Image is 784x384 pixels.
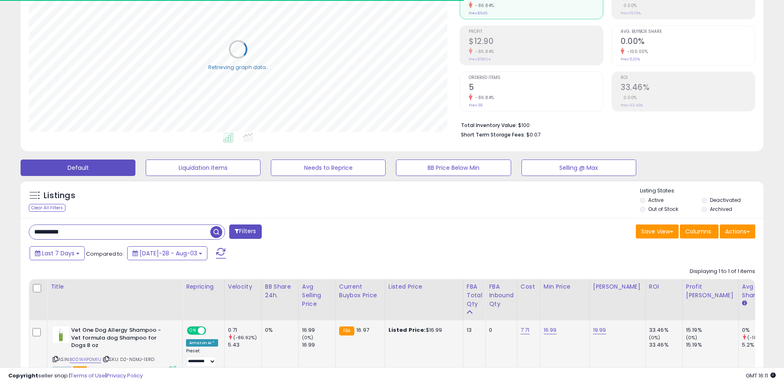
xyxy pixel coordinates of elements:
[461,120,749,130] li: $100
[339,282,382,300] div: Current Buybox Price
[469,57,491,62] small: Prev: $98.04
[621,2,637,9] small: 0.00%
[686,326,738,334] div: 15.19%
[228,326,261,334] div: 0.71
[208,63,268,71] div: Retrieving graph data..
[188,327,198,334] span: ON
[593,282,642,291] div: [PERSON_NAME]
[467,282,482,308] div: FBA Total Qty
[44,190,75,201] h5: Listings
[71,326,171,352] b: Vet One Dog Allergy Shampoo - Vet formula dog Shampoo for Dogs 8 oz
[742,282,772,300] div: Avg BB Share
[742,326,775,334] div: 0%
[102,356,154,363] span: | SKU: D2-NSMJ-1ERD
[690,268,755,275] div: Displaying 1 to 1 of 1 items
[649,326,682,334] div: 33.46%
[53,326,69,343] img: 310NAoeVNcL._SL40_.jpg
[526,131,540,139] span: $0.07
[146,160,261,176] button: Liquidation Items
[472,95,494,101] small: -86.84%
[710,197,741,204] label: Deactivated
[467,326,479,334] div: 13
[621,37,755,48] h2: 0.00%
[302,334,314,341] small: (0%)
[389,326,426,334] b: Listed Price:
[396,160,511,176] button: BB Price Below Min
[489,326,511,334] div: 0
[742,341,775,349] div: 5.2%
[469,30,603,34] span: Profit
[265,282,295,300] div: BB Share 24h.
[42,249,74,257] span: Last 7 Days
[73,366,87,373] span: FBA
[636,224,679,238] button: Save View
[302,282,332,308] div: Avg Selling Price
[621,57,640,62] small: Prev: 5.20%
[302,326,335,334] div: 16.99
[469,103,482,108] small: Prev: 38
[621,76,755,80] span: ROI
[356,326,369,334] span: 16.97
[8,372,143,380] div: seller snap | |
[389,326,457,334] div: $16.99
[621,103,643,108] small: Prev: 33.46%
[186,348,218,367] div: Preset:
[127,246,207,260] button: [DATE]-28 - Aug-03
[86,250,124,258] span: Compared to:
[30,246,85,260] button: Last 7 Days
[489,282,514,308] div: FBA inbound Qty
[742,300,747,307] small: Avg BB Share.
[746,372,776,379] span: 2025-08-11 16:11 GMT
[469,83,603,94] h2: 5
[648,197,663,204] label: Active
[648,206,678,213] label: Out of Stock
[53,366,72,373] span: All listings currently available for purchase on Amazon
[472,2,494,9] small: -86.84%
[685,227,711,236] span: Columns
[472,49,494,55] small: -86.84%
[720,224,755,238] button: Actions
[593,326,606,334] a: 19.99
[265,326,292,334] div: 0%
[686,282,735,300] div: Profit [PERSON_NAME]
[624,49,648,55] small: -100.00%
[621,11,641,16] small: Prev: 15.19%
[686,334,698,341] small: (0%)
[228,341,261,349] div: 5.43
[233,334,257,341] small: (-86.92%)
[70,356,101,363] a: B00WAP0M1U
[205,327,218,334] span: OFF
[680,224,719,238] button: Columns
[186,339,218,347] div: Amazon AI *
[621,95,637,101] small: 0.00%
[621,83,755,94] h2: 33.46%
[302,341,335,349] div: 16.99
[469,76,603,80] span: Ordered Items
[649,341,682,349] div: 33.46%
[649,334,661,341] small: (0%)
[140,249,197,257] span: [DATE]-28 - Aug-03
[521,282,537,291] div: Cost
[686,341,738,349] div: 15.19%
[461,122,517,129] b: Total Inventory Value:
[747,334,766,341] small: (-100%)
[621,30,755,34] span: Avg. Buybox Share
[469,37,603,48] h2: $12.90
[271,160,386,176] button: Needs to Reprice
[70,372,105,379] a: Terms of Use
[186,282,221,291] div: Repricing
[229,224,261,239] button: Filters
[107,372,143,379] a: Privacy Policy
[521,326,530,334] a: 7.71
[29,204,65,212] div: Clear All Filters
[339,326,354,335] small: FBA
[544,282,586,291] div: Min Price
[469,11,487,16] small: Prev: $646
[649,282,679,291] div: ROI
[21,160,135,176] button: Default
[521,160,636,176] button: Selling @ Max
[8,372,38,379] strong: Copyright
[389,282,460,291] div: Listed Price
[461,131,525,138] b: Short Term Storage Fees:
[51,282,179,291] div: Title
